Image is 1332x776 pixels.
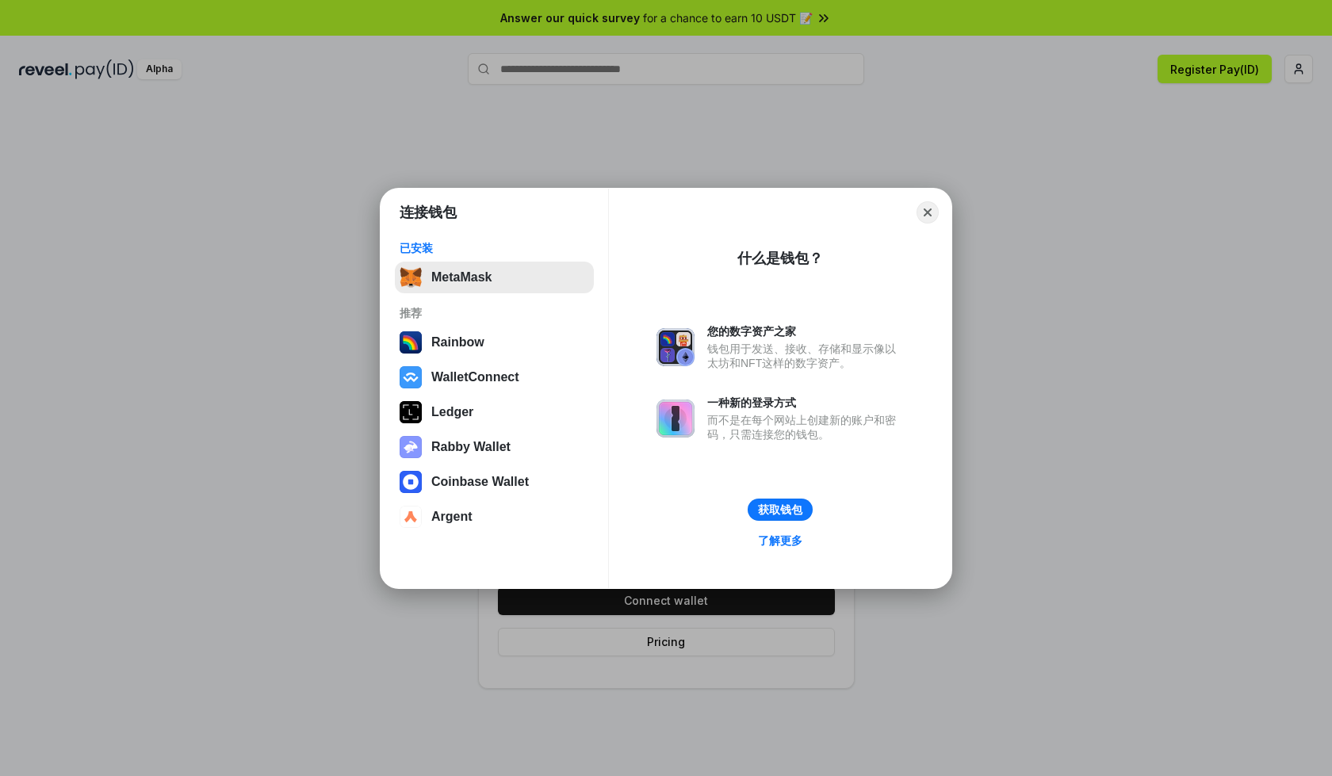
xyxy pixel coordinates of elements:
[758,533,802,548] div: 了解更多
[395,431,594,463] button: Rabby Wallet
[431,510,473,524] div: Argent
[400,436,422,458] img: svg+xml,%3Csvg%20xmlns%3D%22http%3A%2F%2Fwww.w3.org%2F2000%2Fsvg%22%20fill%3D%22none%22%20viewBox...
[707,342,904,370] div: 钱包用于发送、接收、存储和显示像以太坊和NFT这样的数字资产。
[707,396,904,410] div: 一种新的登录方式
[400,241,589,255] div: 已安装
[758,503,802,517] div: 获取钱包
[400,401,422,423] img: svg+xml,%3Csvg%20xmlns%3D%22http%3A%2F%2Fwww.w3.org%2F2000%2Fsvg%22%20width%3D%2228%22%20height%3...
[707,324,904,338] div: 您的数字资产之家
[395,262,594,293] button: MetaMask
[400,306,589,320] div: 推荐
[395,501,594,533] button: Argent
[395,327,594,358] button: Rainbow
[431,335,484,350] div: Rainbow
[917,201,939,224] button: Close
[656,399,695,438] img: svg+xml,%3Csvg%20xmlns%3D%22http%3A%2F%2Fwww.w3.org%2F2000%2Fsvg%22%20fill%3D%22none%22%20viewBox...
[400,506,422,528] img: svg+xml,%3Csvg%20width%3D%2228%22%20height%3D%2228%22%20viewBox%3D%220%200%2028%2028%22%20fill%3D...
[748,499,813,521] button: 获取钱包
[737,249,823,268] div: 什么是钱包？
[400,331,422,354] img: svg+xml,%3Csvg%20width%3D%22120%22%20height%3D%22120%22%20viewBox%3D%220%200%20120%20120%22%20fil...
[431,440,511,454] div: Rabby Wallet
[431,270,492,285] div: MetaMask
[395,466,594,498] button: Coinbase Wallet
[400,471,422,493] img: svg+xml,%3Csvg%20width%3D%2228%22%20height%3D%2228%22%20viewBox%3D%220%200%2028%2028%22%20fill%3D...
[400,203,457,222] h1: 连接钱包
[395,396,594,428] button: Ledger
[400,366,422,388] img: svg+xml,%3Csvg%20width%3D%2228%22%20height%3D%2228%22%20viewBox%3D%220%200%2028%2028%22%20fill%3D...
[748,530,812,551] a: 了解更多
[707,413,904,442] div: 而不是在每个网站上创建新的账户和密码，只需连接您的钱包。
[395,361,594,393] button: WalletConnect
[431,475,529,489] div: Coinbase Wallet
[400,266,422,289] img: svg+xml,%3Csvg%20fill%3D%22none%22%20height%3D%2233%22%20viewBox%3D%220%200%2035%2033%22%20width%...
[431,370,519,384] div: WalletConnect
[431,405,473,419] div: Ledger
[656,328,695,366] img: svg+xml,%3Csvg%20xmlns%3D%22http%3A%2F%2Fwww.w3.org%2F2000%2Fsvg%22%20fill%3D%22none%22%20viewBox...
